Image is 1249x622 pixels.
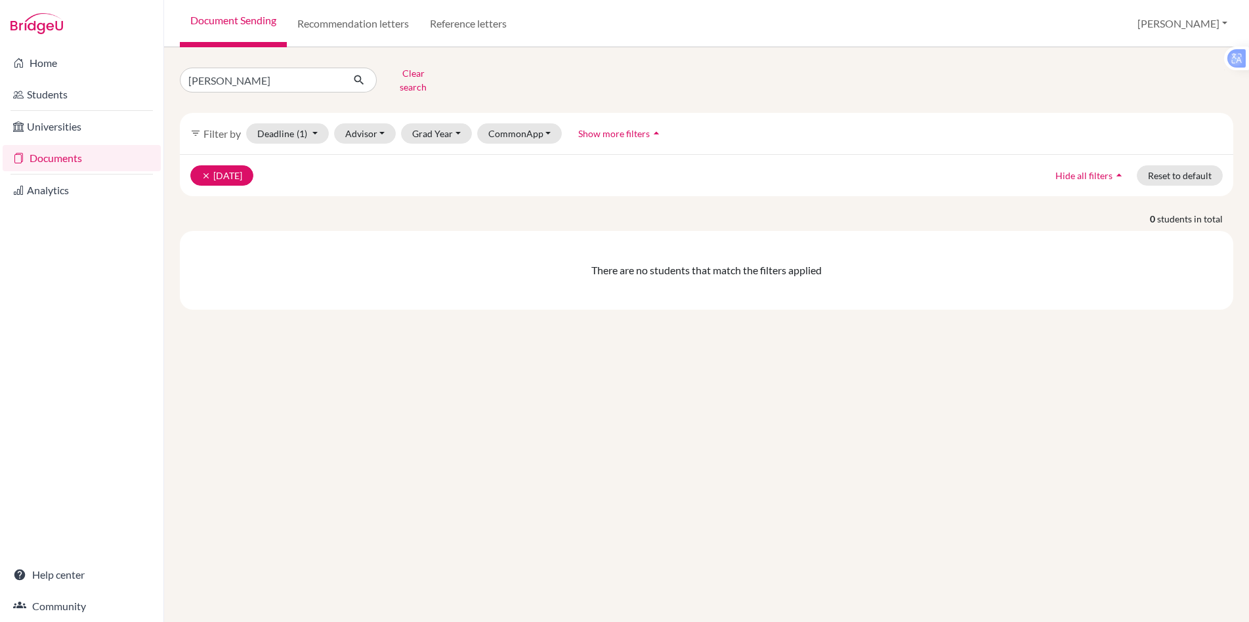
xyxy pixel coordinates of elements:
[11,13,63,34] img: Bridge-U
[190,165,253,186] button: clear[DATE]
[401,123,472,144] button: Grad Year
[1150,212,1157,226] strong: 0
[201,171,211,180] i: clear
[3,562,161,588] a: Help center
[567,123,674,144] button: Show more filtersarrow_drop_up
[3,593,161,619] a: Community
[246,123,329,144] button: Deadline(1)
[1055,170,1112,181] span: Hide all filters
[1044,165,1137,186] button: Hide all filtersarrow_drop_up
[334,123,396,144] button: Advisor
[3,81,161,108] a: Students
[3,114,161,140] a: Universities
[1157,212,1233,226] span: students in total
[477,123,562,144] button: CommonApp
[3,145,161,171] a: Documents
[650,127,663,140] i: arrow_drop_up
[185,262,1228,278] div: There are no students that match the filters applied
[377,63,450,97] button: Clear search
[3,50,161,76] a: Home
[578,128,650,139] span: Show more filters
[190,128,201,138] i: filter_list
[3,177,161,203] a: Analytics
[203,127,241,140] span: Filter by
[180,68,343,93] input: Find student by name...
[1132,11,1233,36] button: [PERSON_NAME]
[297,128,307,139] span: (1)
[1112,169,1126,182] i: arrow_drop_up
[1137,165,1223,186] button: Reset to default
